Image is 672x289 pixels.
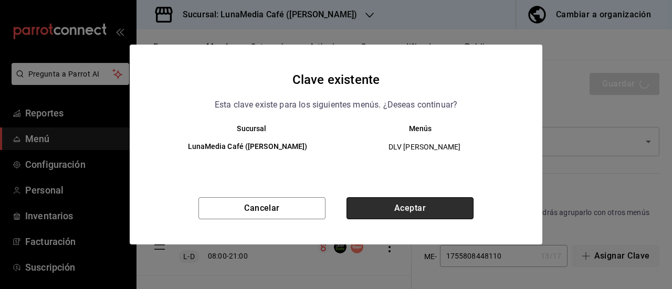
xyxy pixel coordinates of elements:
[346,197,474,219] button: Aceptar
[336,124,521,133] th: Menús
[345,142,504,152] span: DLV [PERSON_NAME]
[151,124,336,133] th: Sucursal
[167,141,328,153] h6: LunaMedia Café ([PERSON_NAME])
[215,98,457,112] p: Esta clave existe para los siguientes menús. ¿Deseas continuar?
[198,197,325,219] button: Cancelar
[292,70,380,90] h4: Clave existente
